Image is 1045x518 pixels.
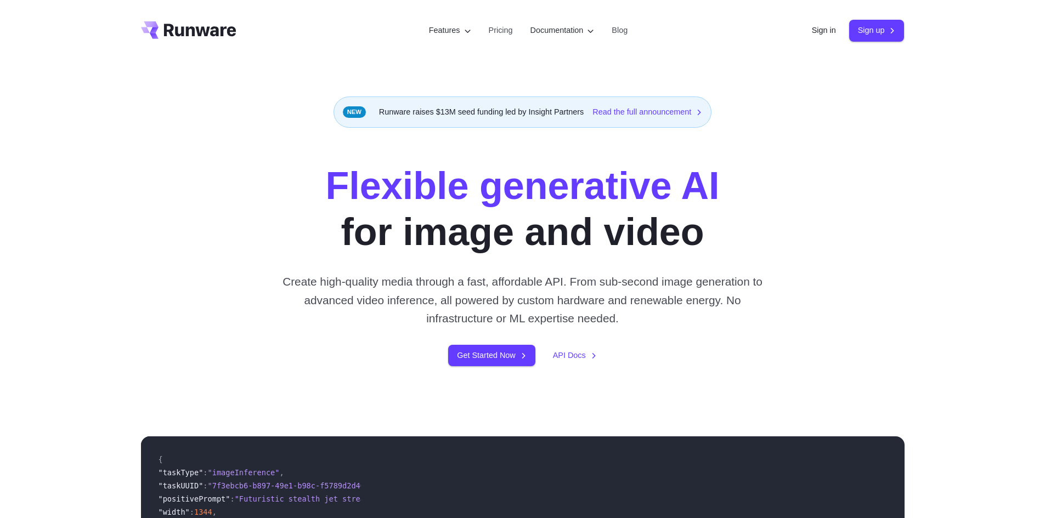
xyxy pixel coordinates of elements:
[812,24,836,37] a: Sign in
[448,345,535,366] a: Get Started Now
[194,508,212,516] span: 1344
[429,24,471,37] label: Features
[849,20,905,41] a: Sign up
[489,24,513,37] a: Pricing
[334,96,712,128] div: Runware raises $13M seed funding led by Insight Partners
[159,494,230,503] span: "positivePrompt"
[159,481,204,490] span: "taskUUID"
[190,508,194,516] span: :
[325,164,719,207] strong: Flexible generative AI
[530,24,595,37] label: Documentation
[230,494,234,503] span: :
[159,508,190,516] span: "width"
[235,494,643,503] span: "Futuristic stealth jet streaking through a neon-lit cityscape with glowing purple exhaust"
[592,106,702,118] a: Read the full announcement
[208,468,280,477] span: "imageInference"
[212,508,217,516] span: ,
[141,21,236,39] a: Go to /
[612,24,628,37] a: Blog
[279,468,284,477] span: ,
[203,468,207,477] span: :
[553,349,597,362] a: API Docs
[325,163,719,255] h1: for image and video
[159,455,163,464] span: {
[208,481,379,490] span: "7f3ebcb6-b897-49e1-b98c-f5789d2d40d7"
[278,272,767,327] p: Create high-quality media through a fast, affordable API. From sub-second image generation to adv...
[159,468,204,477] span: "taskType"
[203,481,207,490] span: :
